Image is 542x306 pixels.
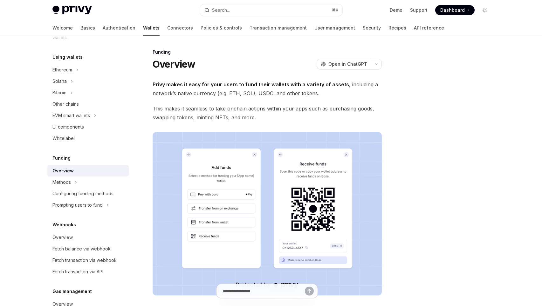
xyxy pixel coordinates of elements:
[47,255,129,266] a: Fetch transaction via webhook
[201,20,242,36] a: Policies & controls
[52,66,72,74] div: Ethereum
[52,89,66,96] div: Bitcoin
[440,7,465,13] span: Dashboard
[153,104,382,122] span: This makes it seamless to take onchain actions within your apps such as purchasing goods, swappin...
[52,221,76,229] h5: Webhooks
[153,81,349,88] strong: Privy makes it easy for your users to fund their wallets with a variety of assets
[47,188,129,199] a: Configuring funding methods
[305,287,314,296] button: Send message
[52,154,71,162] h5: Funding
[153,132,382,296] img: images/Funding.png
[103,20,135,36] a: Authentication
[47,110,129,121] button: Toggle EVM smart wallets section
[47,199,129,211] button: Toggle Prompting users to fund section
[223,284,305,298] input: Ask a question...
[435,5,475,15] a: Dashboard
[52,100,79,108] div: Other chains
[47,266,129,277] a: Fetch transaction via API
[363,20,381,36] a: Security
[52,123,84,131] div: UI components
[143,20,160,36] a: Wallets
[52,201,103,209] div: Prompting users to fund
[390,7,402,13] a: Demo
[52,135,75,142] div: Whitelabel
[153,58,196,70] h1: Overview
[52,20,73,36] a: Welcome
[200,4,342,16] button: Open search
[153,80,382,98] span: , including a network’s native currency (e.g. ETH, SOL), USDC, and other tokens.
[47,133,129,144] a: Whitelabel
[52,268,103,276] div: Fetch transaction via API
[317,59,371,70] button: Open in ChatGPT
[47,243,129,255] a: Fetch balance via webhook
[52,178,71,186] div: Methods
[52,245,111,253] div: Fetch balance via webhook
[52,256,117,264] div: Fetch transaction via webhook
[212,6,230,14] div: Search...
[414,20,444,36] a: API reference
[328,61,367,67] span: Open in ChatGPT
[47,76,129,87] button: Toggle Solana section
[410,7,428,13] a: Support
[314,20,355,36] a: User management
[52,77,67,85] div: Solana
[250,20,307,36] a: Transaction management
[52,190,113,197] div: Configuring funding methods
[47,64,129,76] button: Toggle Ethereum section
[47,87,129,98] button: Toggle Bitcoin section
[332,8,339,13] span: ⌘ K
[388,20,406,36] a: Recipes
[47,98,129,110] a: Other chains
[47,165,129,176] a: Overview
[47,232,129,243] a: Overview
[80,20,95,36] a: Basics
[52,53,83,61] h5: Using wallets
[52,112,90,119] div: EVM smart wallets
[167,20,193,36] a: Connectors
[52,288,92,295] h5: Gas management
[52,6,92,15] img: light logo
[52,167,74,175] div: Overview
[52,234,73,241] div: Overview
[153,49,382,55] div: Funding
[480,5,490,15] button: Toggle dark mode
[47,121,129,133] a: UI components
[47,176,129,188] button: Toggle Methods section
